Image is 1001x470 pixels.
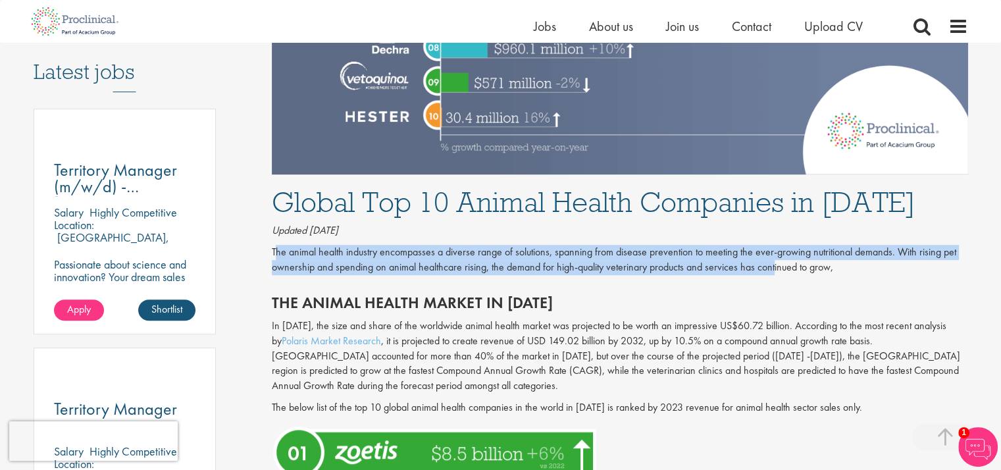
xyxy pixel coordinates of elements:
[282,334,381,348] a: Polaris Market Research
[272,319,968,394] p: In [DATE], the size and share of the worldwide animal health market was projected to be worth an ...
[54,300,104,321] a: Apply
[666,18,699,35] a: Join us
[54,217,94,232] span: Location:
[589,18,633,35] a: About us
[54,159,213,214] span: Territory Manager (m/w/d) - [GEOGRAPHIC_DATA]
[804,18,863,35] a: Upload CV
[54,230,169,257] p: [GEOGRAPHIC_DATA], [GEOGRAPHIC_DATA]
[138,300,195,321] a: Shortlist
[732,18,771,35] a: Contact
[54,258,196,308] p: Passionate about science and innovation? Your dream sales job as Territory Manager awaits!
[534,18,556,35] a: Jobs
[54,205,84,220] span: Salary
[958,427,998,467] img: Chatbot
[67,302,91,316] span: Apply
[9,421,178,461] iframe: reCAPTCHA
[272,188,968,217] h1: Global Top 10 Animal Health Companies in [DATE]
[54,398,177,420] span: Territory Manager
[54,162,196,195] a: Territory Manager (m/w/d) - [GEOGRAPHIC_DATA]
[90,205,177,220] p: Highly Competitive
[34,28,217,92] h3: Latest jobs
[272,245,968,275] p: The animal health industry encompasses a diverse range of solutions, spanning from disease preven...
[958,427,969,438] span: 1
[272,223,338,237] i: Updated [DATE]
[54,401,196,417] a: Territory Manager
[272,400,968,415] p: The below list of the top 10 global animal health companies in the world in [DATE] is ranked by 2...
[272,294,968,311] h2: The Animal Health Market in [DATE]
